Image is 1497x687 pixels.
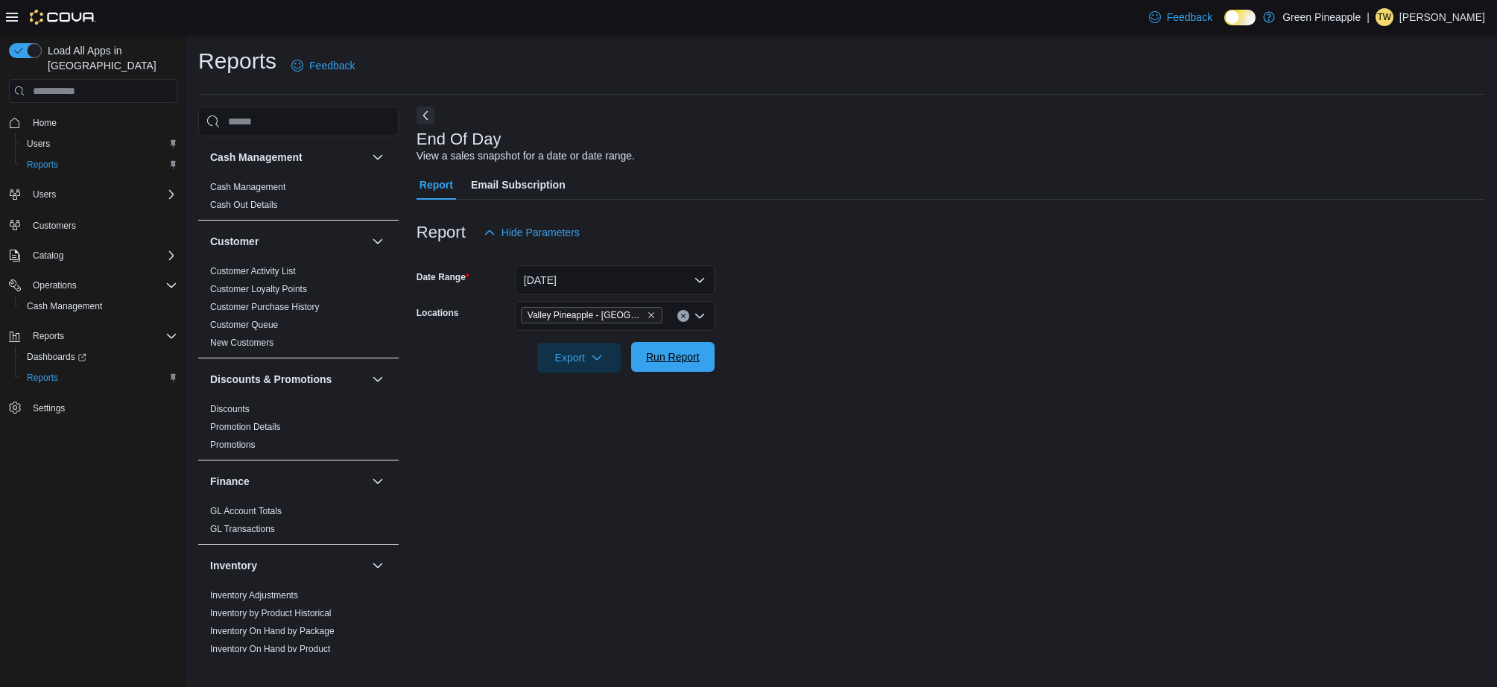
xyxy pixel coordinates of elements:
button: Finance [369,472,387,490]
span: Inventory by Product Historical [210,607,332,619]
button: Home [3,112,183,133]
div: Discounts & Promotions [198,400,399,460]
button: Reports [27,327,70,345]
p: [PERSON_NAME] [1399,8,1485,26]
span: Operations [27,276,177,294]
span: Reports [21,156,177,174]
a: Dashboards [21,348,92,366]
span: Export [546,343,612,373]
h3: Customer [210,234,259,249]
span: Cash Management [21,297,177,315]
h3: Inventory [210,558,257,573]
span: Valley Pineapple - Fruitvale [521,307,662,323]
a: Cash Management [210,182,285,192]
span: Dashboards [21,348,177,366]
button: Clear input [677,310,689,322]
span: Customers [33,220,76,232]
button: Reports [15,367,183,388]
h3: Discounts & Promotions [210,372,332,387]
span: Inventory On Hand by Package [210,625,335,637]
a: Users [21,135,56,153]
button: Customers [3,214,183,235]
a: GL Account Totals [210,506,282,516]
a: New Customers [210,338,273,348]
span: Feedback [1167,10,1212,25]
button: Hide Parameters [478,218,586,247]
a: Customer Purchase History [210,302,320,312]
a: Inventory On Hand by Package [210,626,335,636]
a: Inventory by Product Historical [210,608,332,618]
button: Customer [369,232,387,250]
a: Reports [21,369,64,387]
h1: Reports [198,46,276,76]
div: Cash Management [198,178,399,220]
h3: Report [417,224,466,241]
button: Remove Valley Pineapple - Fruitvale from selection in this group [647,311,656,320]
button: Users [15,133,183,154]
button: Users [27,186,62,203]
span: Hide Parameters [501,225,580,240]
input: Dark Mode [1224,10,1256,25]
a: GL Transactions [210,524,275,534]
span: Users [27,138,50,150]
button: Cash Management [15,296,183,317]
button: Cash Management [369,148,387,166]
span: Discounts [210,403,250,415]
button: Inventory [369,557,387,574]
button: Catalog [3,245,183,266]
a: Settings [27,399,71,417]
span: Promotion Details [210,421,281,433]
div: Timothy Whitney [1376,8,1393,26]
span: TW [1378,8,1392,26]
button: Open list of options [694,310,706,322]
h3: Cash Management [210,150,303,165]
span: Settings [27,399,177,417]
button: Reports [3,326,183,346]
a: Home [27,114,63,132]
span: Promotions [210,439,256,451]
span: Report [420,170,453,200]
a: Promotion Details [210,422,281,432]
span: Home [27,113,177,132]
span: Users [21,135,177,153]
button: Catalog [27,247,69,265]
span: Cash Management [210,181,285,193]
span: Users [33,189,56,200]
span: Reports [27,159,58,171]
span: Load All Apps in [GEOGRAPHIC_DATA] [42,43,177,73]
div: View a sales snapshot for a date or date range. [417,148,635,164]
button: Cash Management [210,150,366,165]
img: Cova [30,10,96,25]
span: Dashboards [27,351,86,363]
span: Inventory On Hand by Product [210,643,330,655]
button: Operations [27,276,83,294]
a: Discounts [210,404,250,414]
a: Inventory On Hand by Product [210,644,330,654]
span: Run Report [646,349,700,364]
span: New Customers [210,337,273,349]
p: | [1367,8,1370,26]
span: Feedback [309,58,355,73]
a: Feedback [1143,2,1218,32]
span: Users [27,186,177,203]
h3: End Of Day [417,130,501,148]
span: Valley Pineapple - [GEOGRAPHIC_DATA] [528,308,644,323]
span: Reports [27,372,58,384]
span: Catalog [27,247,177,265]
span: Inventory Adjustments [210,589,298,601]
div: Customer [198,262,399,358]
span: Cash Management [27,300,102,312]
span: Settings [33,402,65,414]
span: Customer Activity List [210,265,296,277]
button: Customer [210,234,366,249]
button: Run Report [631,342,715,372]
a: Customer Loyalty Points [210,284,307,294]
a: Reports [21,156,64,174]
div: Finance [198,502,399,544]
button: Operations [3,275,183,296]
span: GL Account Totals [210,505,282,517]
span: Reports [27,327,177,345]
a: Promotions [210,440,256,450]
span: Email Subscription [471,170,566,200]
span: Catalog [33,250,63,262]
